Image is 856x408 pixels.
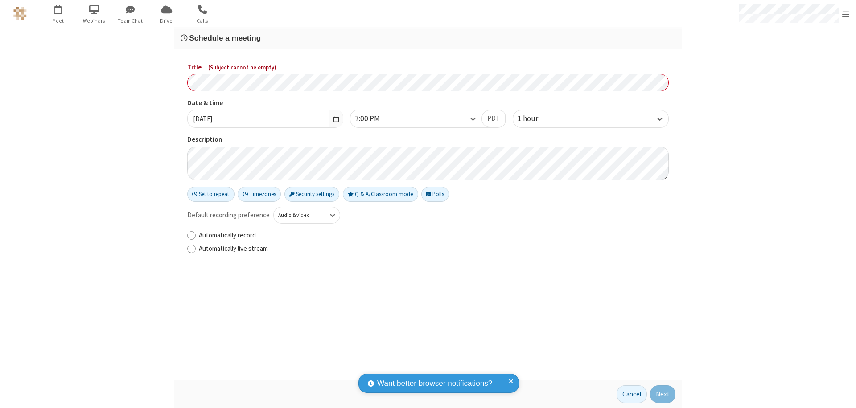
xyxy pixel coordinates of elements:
button: Polls [421,187,449,202]
button: Cancel [617,385,647,403]
span: Meet [41,17,75,25]
span: ( Subject cannot be empty ) [208,64,276,71]
label: Title [187,62,669,73]
label: Automatically record [199,230,669,241]
button: PDT [481,110,506,128]
span: Want better browser notifications? [377,378,492,389]
span: Schedule a meeting [189,33,261,42]
label: Description [187,135,669,145]
button: Timezones [238,187,281,202]
span: Webinars [78,17,111,25]
div: Audio & video [278,211,321,219]
label: Automatically live stream [199,244,669,254]
button: Q & A/Classroom mode [343,187,418,202]
span: Calls [186,17,219,25]
button: Set to repeat [187,187,235,202]
div: 7:00 PM [355,113,395,125]
span: Team Chat [114,17,147,25]
button: Next [650,385,675,403]
span: Drive [150,17,183,25]
div: 1 hour [518,113,553,125]
button: Security settings [284,187,340,202]
img: QA Selenium DO NOT DELETE OR CHANGE [13,7,27,20]
label: Date & time [187,98,343,108]
span: Default recording preference [187,210,270,220]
